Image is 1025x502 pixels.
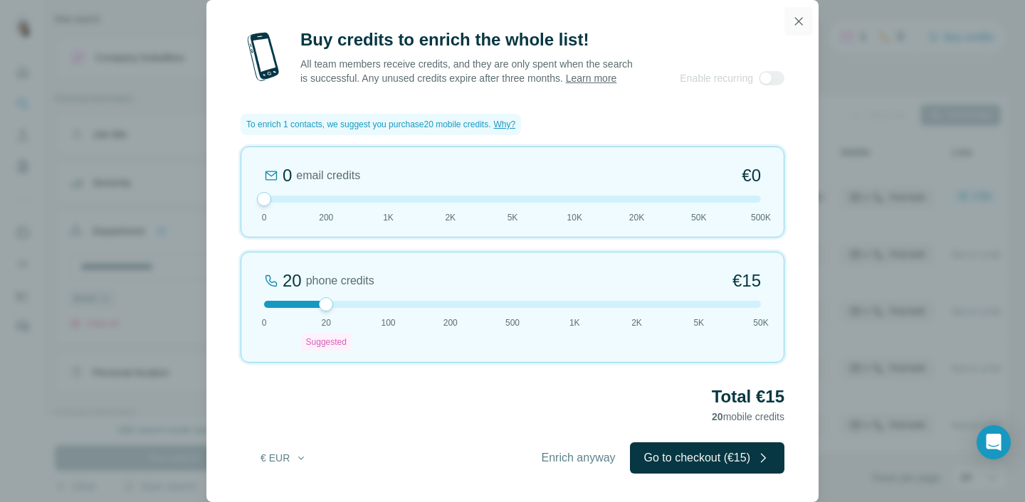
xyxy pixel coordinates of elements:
button: € EUR [251,445,317,471]
span: 50K [691,211,706,224]
span: email credits [296,167,360,184]
span: phone credits [306,272,374,289]
span: 0 [262,211,267,224]
span: €0 [742,164,761,187]
span: 1K [383,211,394,224]
span: 100 [381,316,395,329]
span: 200 [319,211,333,224]
button: Enrich anyway [527,442,630,474]
span: 5K [693,316,704,329]
span: 500K [751,211,771,224]
div: Suggested [302,333,351,351]
p: All team members receive credits, and they are only spent when the search is successful. Any unus... [300,57,634,85]
div: 20 [283,269,302,292]
span: Why? [494,119,516,129]
span: 50K [753,316,768,329]
span: 500 [505,316,520,329]
div: 0 [283,164,292,187]
span: 200 [443,316,458,329]
span: 10K [567,211,582,224]
div: Open Intercom Messenger [977,425,1011,459]
span: 20 [712,411,723,422]
span: To enrich 1 contacts, we suggest you purchase 20 mobile credits . [246,118,491,131]
span: 5K [508,211,518,224]
span: 1K [569,316,580,329]
span: 0 [262,316,267,329]
span: Enable recurring [680,71,753,85]
span: 2K [445,211,456,224]
span: 20 [322,316,331,329]
span: Enrich anyway [542,449,616,466]
span: mobile credits [712,411,784,422]
span: 20K [629,211,644,224]
span: €15 [732,269,761,292]
button: Go to checkout (€15) [630,442,784,474]
a: Learn more [566,73,617,84]
span: 2K [631,316,642,329]
img: mobile-phone [241,28,286,85]
h2: Total €15 [241,385,784,408]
